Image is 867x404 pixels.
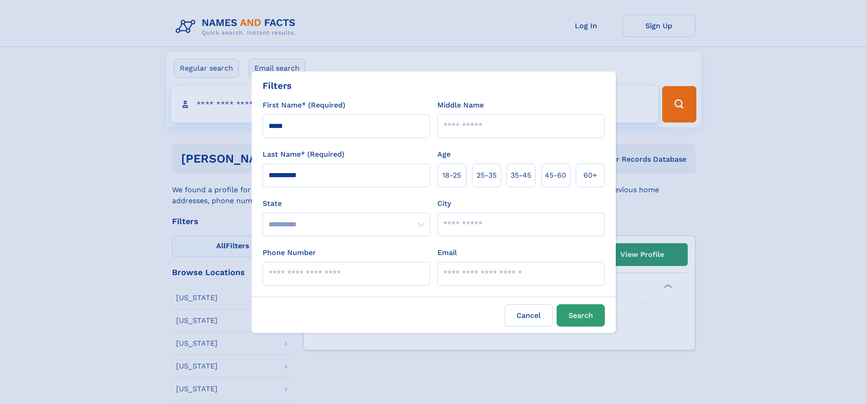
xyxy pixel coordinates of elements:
[263,79,292,92] div: Filters
[583,170,597,181] span: 60+
[263,247,316,258] label: Phone Number
[545,170,566,181] span: 45‑60
[437,149,451,160] label: Age
[263,198,430,209] label: State
[477,170,497,181] span: 25‑35
[437,198,451,209] label: City
[437,100,484,111] label: Middle Name
[263,149,345,160] label: Last Name* (Required)
[557,304,605,327] button: Search
[442,170,461,181] span: 18‑25
[437,247,457,258] label: Email
[511,170,531,181] span: 35‑45
[505,304,553,327] label: Cancel
[263,100,345,111] label: First Name* (Required)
